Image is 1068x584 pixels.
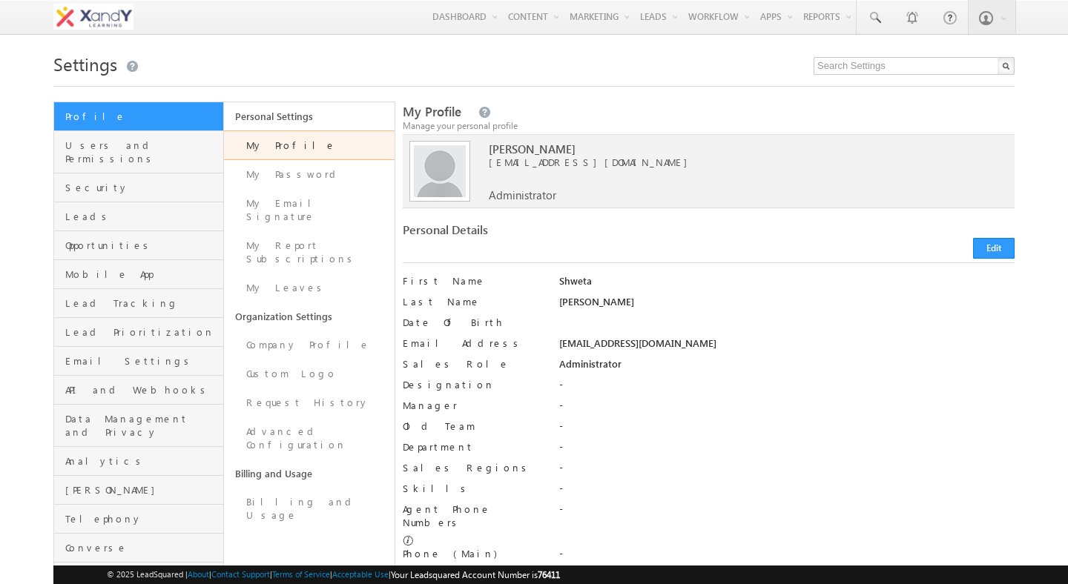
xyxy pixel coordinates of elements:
div: - [559,419,1015,440]
div: - [559,440,1015,461]
a: Organization Settings [224,302,394,331]
a: Lead Prioritization [54,318,223,347]
div: Manage your personal profile [403,119,1015,133]
span: Leads [65,210,220,223]
span: Lead Tracking [65,296,220,310]
span: Your Leadsquared Account Number is [391,569,560,580]
span: Settings [53,52,117,76]
span: [PERSON_NAME] [65,483,220,497]
label: Old Team [403,419,544,433]
div: Shweta [559,274,1015,295]
span: API and Webhooks [65,383,220,396]
a: Contact Support [211,569,270,579]
div: Administrator [559,357,1015,378]
div: Personal Details [403,223,701,244]
label: Date Of Birth [403,316,544,329]
label: Agent Phone Numbers [403,502,544,529]
label: Skills [403,482,544,495]
input: Search Settings [814,57,1015,75]
span: Data Management and Privacy [65,412,220,439]
span: Security [65,181,220,194]
a: My Email Signature [224,189,394,231]
a: My Report Subscriptions [224,231,394,273]
div: - [559,482,1015,502]
label: Designation [403,378,544,391]
span: Administrator [489,188,556,202]
label: Last Name [403,295,544,308]
span: Opportunities [65,239,220,252]
a: Leads [54,202,223,231]
label: Phone (Main) [403,547,544,560]
span: My Profile [403,103,461,120]
a: Profile [54,102,223,131]
span: [EMAIL_ADDRESS][DOMAIN_NAME] [489,156,978,169]
a: Security [54,173,223,202]
span: Analytics [65,454,220,468]
a: Converse [54,534,223,563]
label: First Name [403,274,544,288]
a: Terms of Service [272,569,330,579]
a: Opportunities [54,231,223,260]
a: Acceptable Use [332,569,389,579]
span: Lead Prioritization [65,325,220,339]
a: API and Webhooks [54,376,223,405]
a: My Profile [224,130,394,160]
label: Manager [403,399,544,412]
a: Email Settings [54,347,223,376]
label: Email Address [403,336,544,350]
a: About [188,569,209,579]
label: Department [403,440,544,454]
label: Sales Regions [403,461,544,474]
a: [PERSON_NAME] [54,476,223,505]
a: Lead Tracking [54,289,223,318]
a: Personal Settings [224,102,394,130]
span: Email Settings [65,354,220,368]
a: Custom Logo [224,359,394,388]
a: Request History [224,388,394,417]
span: Telephony [65,512,220,525]
div: - [559,378,1015,399]
div: [PERSON_NAME] [559,295,1015,316]
span: 76411 [538,569,560,580]
a: Telephony [54,505,223,534]
a: Mobile App [54,260,223,289]
label: Sales Role [403,357,544,371]
span: [PERSON_NAME] [489,142,978,156]
span: Users and Permissions [65,139,220,165]
div: - [559,399,1015,419]
a: My Leaves [224,273,394,302]
button: Edit [973,238,1015,259]
a: Billing and Usage [224,459,394,488]
span: Profile [65,110,220,123]
div: [EMAIL_ADDRESS][DOMAIN_NAME] [559,336,1015,357]
span: © 2025 LeadSquared | | | | | [107,568,560,582]
img: Custom Logo [53,4,133,30]
a: Company Profile [224,331,394,359]
span: Mobile App [65,268,220,281]
div: - [559,502,1015,523]
a: Billing and Usage [224,488,394,530]
a: Advanced Configuration [224,417,394,459]
a: Users and Permissions [54,131,223,173]
div: - [559,547,1015,568]
a: My Password [224,160,394,189]
a: Analytics [54,447,223,476]
span: Converse [65,541,220,554]
a: Data Management and Privacy [54,405,223,447]
div: - [559,461,1015,482]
